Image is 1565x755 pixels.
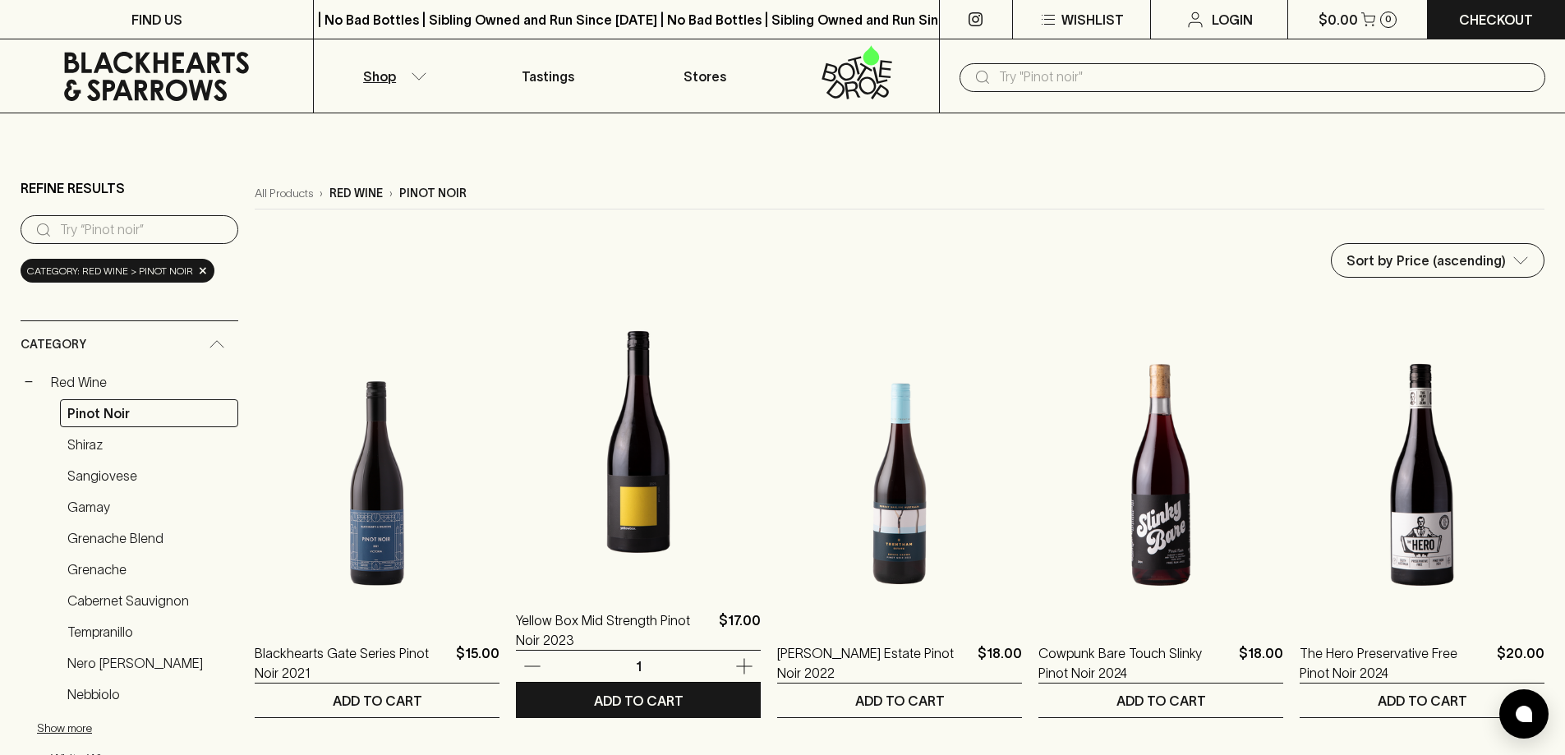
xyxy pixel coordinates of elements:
[1385,15,1392,24] p: 0
[21,178,125,198] p: Refine Results
[1212,10,1253,30] p: Login
[60,649,238,677] a: Nero [PERSON_NAME]
[1239,643,1283,683] p: $18.00
[627,39,783,113] a: Stores
[389,185,393,202] p: ›
[1319,10,1358,30] p: $0.00
[60,430,238,458] a: Shiraz
[60,587,238,615] a: Cabernet Sauvignon
[855,691,945,711] p: ADD TO CART
[60,217,225,243] input: Try “Pinot noir”
[60,462,238,490] a: Sangiovese
[1116,691,1206,711] p: ADD TO CART
[1459,10,1533,30] p: Checkout
[516,684,761,717] button: ADD TO CART
[399,185,467,202] p: pinot noir
[27,263,193,279] span: Category: red wine > pinot noir
[516,610,712,650] a: Yellow Box Mid Strength Pinot Noir 2023
[719,610,761,650] p: $17.00
[44,368,238,396] a: Red Wine
[1038,331,1283,619] img: Cowpunk Bare Touch Slinky Pinot Noir 2024
[314,39,470,113] button: Shop
[21,334,86,355] span: Category
[516,298,761,586] img: Yellow Box Mid Strength Pinot Noir 2023
[594,691,684,711] p: ADD TO CART
[21,321,238,368] div: Category
[777,643,971,683] a: [PERSON_NAME] Estate Pinot Noir 2022
[1378,691,1467,711] p: ADD TO CART
[777,684,1022,717] button: ADD TO CART
[999,64,1532,90] input: Try "Pinot noir"
[777,331,1022,619] img: Trentham Estate Pinot Noir 2022
[60,618,238,646] a: Tempranillo
[1300,643,1490,683] a: The Hero Preservative Free Pinot Noir 2024
[60,399,238,427] a: Pinot Noir
[255,331,499,619] img: Blackhearts Gate Series Pinot Noir 2021
[60,493,238,521] a: Gamay
[684,67,726,86] p: Stores
[131,10,182,30] p: FIND US
[1516,706,1532,722] img: bubble-icon
[60,680,238,708] a: Nebbiolo
[333,691,422,711] p: ADD TO CART
[255,684,499,717] button: ADD TO CART
[1346,251,1506,270] p: Sort by Price (ascending)
[37,711,252,745] button: Show more
[329,185,383,202] p: red wine
[255,185,313,202] a: All Products
[60,524,238,552] a: Grenache Blend
[1300,684,1544,717] button: ADD TO CART
[255,643,449,683] a: Blackhearts Gate Series Pinot Noir 2021
[978,643,1022,683] p: $18.00
[1038,643,1232,683] a: Cowpunk Bare Touch Slinky Pinot Noir 2024
[619,657,658,675] p: 1
[522,67,574,86] p: Tastings
[1300,331,1544,619] img: The Hero Preservative Free Pinot Noir 2024
[1497,643,1544,683] p: $20.00
[198,262,208,279] span: ×
[1332,244,1544,277] div: Sort by Price (ascending)
[1038,684,1283,717] button: ADD TO CART
[1061,10,1124,30] p: Wishlist
[470,39,626,113] a: Tastings
[363,67,396,86] p: Shop
[456,643,499,683] p: $15.00
[320,185,323,202] p: ›
[21,374,37,390] button: −
[60,555,238,583] a: Grenache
